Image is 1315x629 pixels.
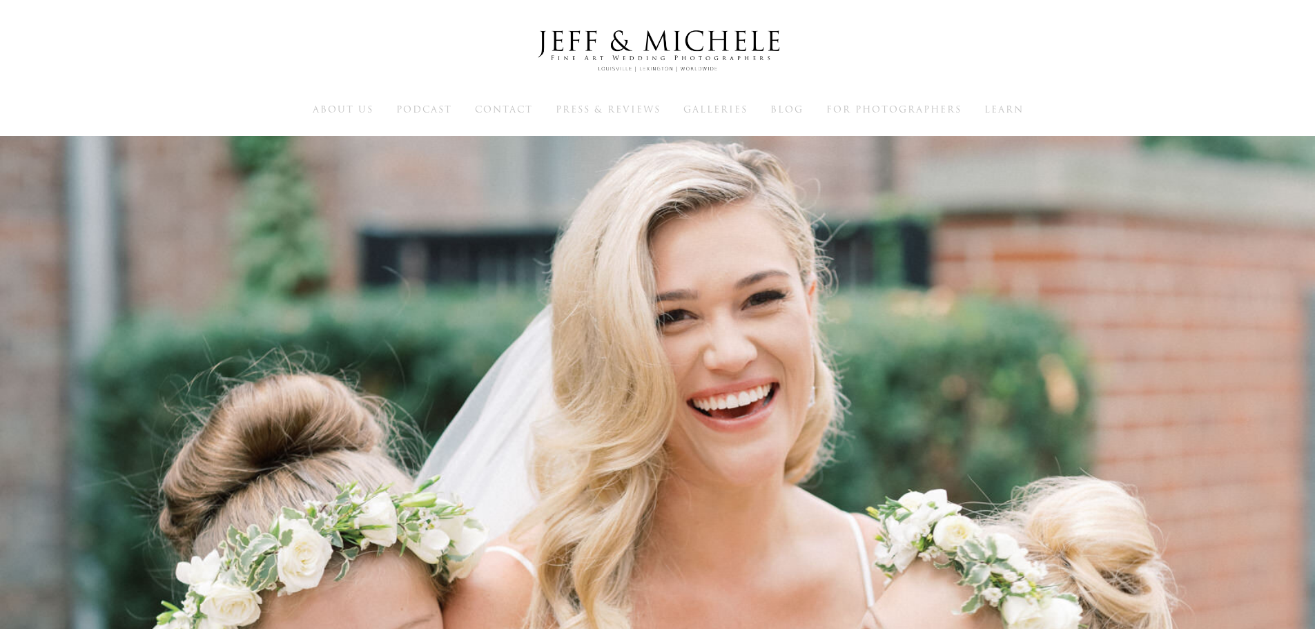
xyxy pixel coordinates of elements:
[475,103,533,115] a: Contact
[770,103,803,115] a: Blog
[984,103,1024,115] a: Learn
[683,103,748,115] a: Galleries
[313,103,373,116] span: About Us
[556,103,661,115] a: Press & Reviews
[556,103,661,116] span: Press & Reviews
[826,103,962,116] span: For Photographers
[396,103,452,115] a: Podcast
[770,103,803,116] span: Blog
[520,17,796,85] img: Louisville Wedding Photographers - Jeff & Michele Wedding Photographers
[313,103,373,115] a: About Us
[984,103,1024,116] span: Learn
[826,103,962,115] a: For Photographers
[683,103,748,116] span: Galleries
[475,103,533,116] span: Contact
[396,103,452,116] span: Podcast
